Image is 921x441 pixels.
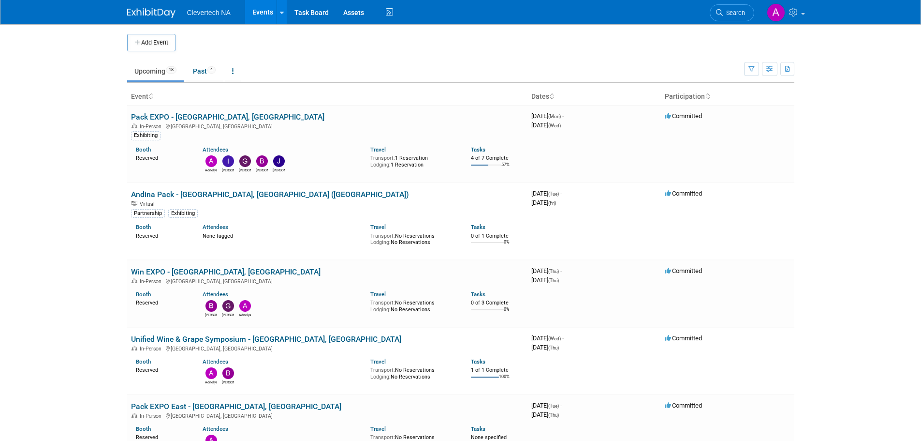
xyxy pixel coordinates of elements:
[207,66,216,74] span: 4
[136,365,189,374] div: Reserved
[501,162,510,175] td: 57%
[531,411,559,418] span: [DATE]
[239,155,251,167] img: Giorgio Zanardi
[370,426,386,432] a: Travel
[531,276,559,284] span: [DATE]
[205,312,217,318] div: Beth Zarnick-Duffy
[205,155,217,167] img: Adnelys Hernandez
[131,209,165,218] div: Partnership
[471,367,524,374] div: 1 of 1 Complete
[665,267,702,274] span: Committed
[222,155,234,167] img: Ildiko Nyeste
[531,190,562,197] span: [DATE]
[548,114,561,119] span: (Mon)
[131,402,341,411] a: Pack EXPO East - [GEOGRAPHIC_DATA], [GEOGRAPHIC_DATA]
[370,231,456,246] div: No Reservations No Reservations
[187,9,231,16] span: Clevertech NA
[222,312,234,318] div: Giorgio Zanardi
[370,162,391,168] span: Lodging:
[560,402,562,409] span: -
[370,298,456,313] div: No Reservations No Reservations
[239,300,251,312] img: Adnelys Hernandez
[548,200,556,206] span: (Fri)
[370,224,386,230] a: Travel
[471,224,485,230] a: Tasks
[127,62,184,80] a: Upcoming18
[131,267,321,276] a: Win EXPO - [GEOGRAPHIC_DATA], [GEOGRAPHIC_DATA]
[203,224,228,230] a: Attendees
[531,112,564,120] span: [DATE]
[132,413,137,418] img: In-Person Event
[370,291,386,298] a: Travel
[527,89,661,105] th: Dates
[186,62,223,80] a: Past4
[370,300,395,306] span: Transport:
[548,336,561,341] span: (Wed)
[665,112,702,120] span: Committed
[531,335,564,342] span: [DATE]
[256,167,268,173] div: Beth Zarnick-Duffy
[136,224,151,230] a: Booth
[205,367,217,379] img: Adnelys Hernandez
[222,300,234,312] img: Giorgio Zanardi
[370,233,395,239] span: Transport:
[136,231,189,240] div: Reserved
[239,312,251,318] div: Adnelys Hernandez
[205,167,217,173] div: Adnelys Hernandez
[168,209,198,218] div: Exhibiting
[370,146,386,153] a: Travel
[273,155,285,167] img: Jean St-Martin
[548,191,559,197] span: (Tue)
[222,167,234,173] div: Ildiko Nyeste
[140,346,164,352] span: In-Person
[136,358,151,365] a: Booth
[767,3,785,22] img: Adnelys Hernandez
[549,92,554,100] a: Sort by Start Date
[471,300,524,306] div: 0 of 3 Complete
[370,155,395,161] span: Transport:
[140,413,164,419] span: In-Person
[370,365,456,380] div: No Reservations No Reservations
[136,298,189,306] div: Reserved
[548,278,559,283] span: (Thu)
[504,307,510,320] td: 0%
[131,411,524,419] div: [GEOGRAPHIC_DATA], [GEOGRAPHIC_DATA]
[531,344,559,351] span: [DATE]
[370,153,456,168] div: 1 Reservation 1 Reservation
[548,345,559,350] span: (Thu)
[471,434,507,441] span: None specified
[127,34,175,51] button: Add Event
[665,190,702,197] span: Committed
[136,426,151,432] a: Booth
[531,402,562,409] span: [DATE]
[132,346,137,350] img: In-Person Event
[131,131,161,140] div: Exhibiting
[148,92,153,100] a: Sort by Event Name
[665,335,702,342] span: Committed
[140,201,157,207] span: Virtual
[548,123,561,128] span: (Wed)
[548,412,559,418] span: (Thu)
[661,89,794,105] th: Participation
[665,402,702,409] span: Committed
[499,374,510,387] td: 100%
[136,291,151,298] a: Booth
[370,358,386,365] a: Travel
[562,335,564,342] span: -
[471,426,485,432] a: Tasks
[471,233,524,240] div: 0 of 1 Complete
[136,146,151,153] a: Booth
[131,190,409,199] a: Andina Pack - [GEOGRAPHIC_DATA], [GEOGRAPHIC_DATA] ([GEOGRAPHIC_DATA])
[166,66,176,74] span: 18
[131,112,324,122] a: Pack EXPO - [GEOGRAPHIC_DATA], [GEOGRAPHIC_DATA]
[370,367,395,373] span: Transport:
[222,367,234,379] img: Beth Zarnick-Duffy
[471,155,524,162] div: 4 of 7 Complete
[370,374,391,380] span: Lodging:
[131,122,524,130] div: [GEOGRAPHIC_DATA], [GEOGRAPHIC_DATA]
[205,379,217,385] div: Adnelys Hernandez
[136,153,189,162] div: Reserved
[723,9,745,16] span: Search
[203,146,228,153] a: Attendees
[203,231,363,240] div: None tagged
